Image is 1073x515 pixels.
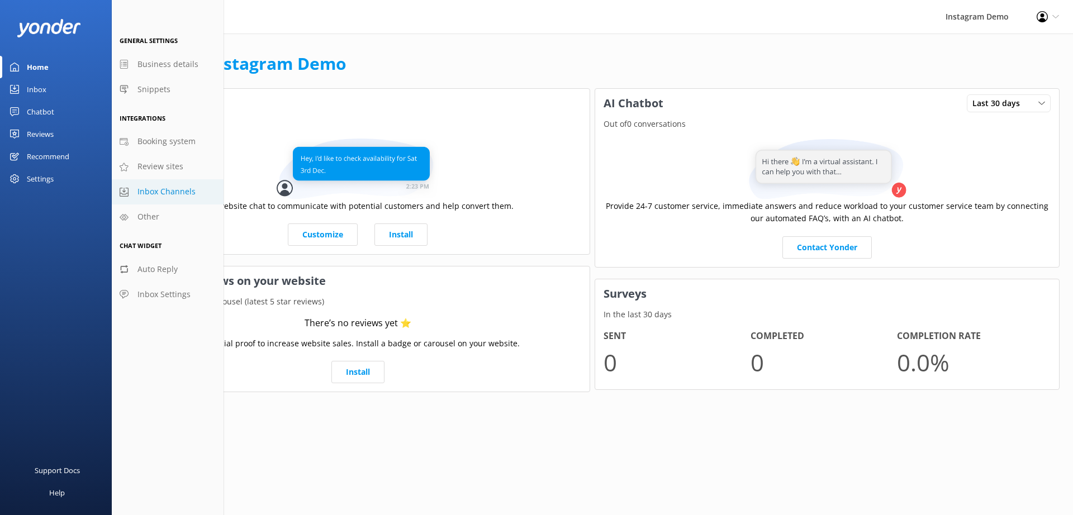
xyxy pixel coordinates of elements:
a: Booking system [112,129,224,154]
img: assistant... [746,139,908,200]
a: Instagram Demo [207,52,346,75]
span: Review sites [137,160,183,173]
img: conversation... [277,139,439,199]
p: 0.0 % [897,344,1044,381]
p: Use social proof to increase website sales. Install a badge or carousel on your website. [196,337,520,350]
a: Contact Yonder [782,236,872,259]
span: General Settings [120,36,178,45]
a: Review sites [112,154,224,179]
div: Help [49,481,65,504]
a: Snippets [112,77,224,102]
a: Install [374,223,428,246]
div: Support Docs [35,459,80,481]
span: Inbox Channels [137,185,196,198]
img: yonder-white-logo.png [17,19,81,37]
span: Last 30 days [972,97,1027,109]
span: Other [137,211,159,223]
div: Chatbot [27,101,54,123]
a: Inbox Channels [112,179,224,204]
a: Install [331,361,384,383]
span: Integrations [120,114,165,122]
a: Inbox Settings [112,282,224,307]
div: Inbox [27,78,46,101]
h4: Completed [751,329,898,344]
p: 0 [751,344,898,381]
p: Use website chat to communicate with potential customers and help convert them. [202,200,514,212]
a: Auto Reply [112,257,224,282]
div: Settings [27,168,54,190]
a: Business details [112,52,224,77]
h1: Welcome, [125,50,346,77]
h3: AI Chatbot [595,89,672,118]
span: Chat Widget [120,241,162,250]
a: Other [112,204,224,230]
h4: Completion Rate [897,329,1044,344]
span: Snippets [137,83,170,96]
div: There’s no reviews yet ⭐ [305,316,411,331]
p: 0 [604,344,751,381]
p: In the last 30 days [595,308,1059,321]
a: Customize [288,223,358,246]
span: Inbox Settings [137,288,191,301]
h3: Surveys [595,279,1059,308]
h3: Showcase reviews on your website [126,266,590,295]
p: In the last 30 days [126,118,590,130]
p: Provide 24-7 customer service, immediate answers and reduce workload to your customer service tea... [604,200,1051,225]
p: Out of 0 conversations [595,118,1059,130]
p: Your current review carousel (latest 5 star reviews) [126,295,590,308]
span: Business details [137,58,198,70]
h4: Sent [604,329,751,344]
span: Booking system [137,135,196,147]
span: Auto Reply [137,263,178,275]
h3: Website Chat [126,89,590,118]
div: Home [27,56,49,78]
div: Recommend [27,145,69,168]
div: Reviews [27,123,54,145]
